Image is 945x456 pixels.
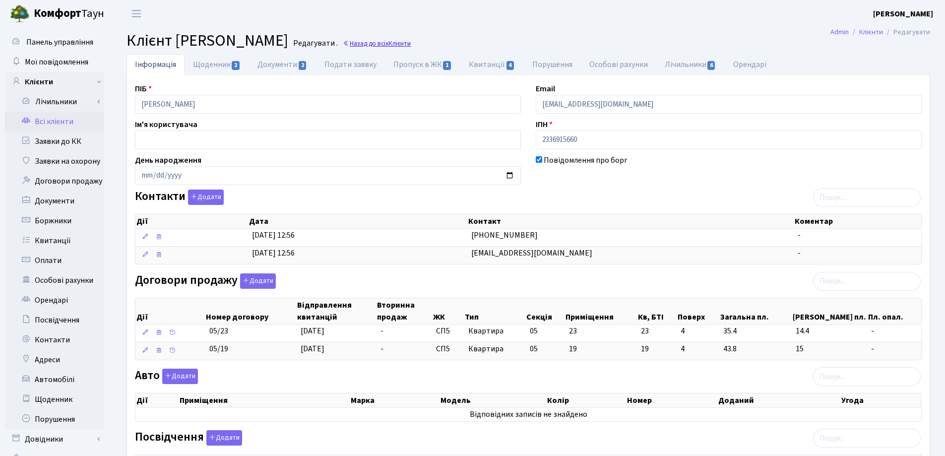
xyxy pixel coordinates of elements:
th: Приміщення [179,393,350,407]
span: [PHONE_NUMBER] [471,230,538,241]
span: 2 [299,61,307,70]
span: [DATE] [301,343,324,354]
a: Клієнти [5,72,104,92]
label: Посвідчення [135,430,242,446]
nav: breadcrumb [816,22,945,43]
a: Особові рахунки [5,270,104,290]
button: Договори продажу [240,273,276,289]
a: Панель управління [5,32,104,52]
button: Авто [162,369,198,384]
span: 2 [232,61,240,70]
a: [PERSON_NAME] [873,8,933,20]
button: Контакти [188,190,224,205]
span: [DATE] [301,326,324,336]
a: Заявки до КК [5,131,104,151]
td: Відповідних записів не знайдено [135,408,921,421]
label: ПІБ [135,83,152,95]
span: - [798,230,801,241]
span: [EMAIL_ADDRESS][DOMAIN_NAME] [471,248,592,259]
a: Адреси [5,350,104,370]
label: ІПН [536,119,553,130]
label: Повідомлення про борг [544,154,628,166]
a: Щоденник [5,390,104,409]
th: Колір [546,393,626,407]
th: [PERSON_NAME] пл. [792,298,867,324]
input: Пошук... [813,429,921,448]
a: Заявки на охорону [5,151,104,171]
label: Авто [135,369,198,384]
span: Клієнти [388,39,411,48]
th: Вторинна продаж [376,298,432,324]
img: logo.png [10,4,30,24]
span: 4 [681,326,715,337]
th: Коментар [794,214,921,228]
span: 15 [796,343,863,355]
span: - [798,248,801,259]
a: Лічильники [11,92,104,112]
span: 23 [569,326,577,336]
th: Угода [840,393,921,407]
th: Номер договору [205,298,297,324]
th: Номер [626,393,717,407]
th: Дії [135,214,248,228]
th: ЖК [432,298,464,324]
input: Пошук... [813,272,921,291]
span: 05 [530,343,538,354]
label: Контакти [135,190,224,205]
a: Клієнти [859,27,883,37]
button: Посвідчення [206,430,242,446]
a: Додати [186,188,224,205]
a: Лічильники [656,54,725,75]
th: Дії [135,393,179,407]
span: - [871,343,917,355]
th: Марка [350,393,440,407]
span: Квартира [468,343,522,355]
a: Інформація [126,54,185,75]
th: Дії [135,298,205,324]
a: Договори продажу [5,171,104,191]
span: 19 [569,343,577,354]
span: 35.4 [723,326,788,337]
a: Додати [160,367,198,385]
th: Пл. опал. [867,298,921,324]
input: Пошук... [813,367,921,386]
a: Щоденник [185,54,249,75]
th: Контакт [467,214,794,228]
span: 05/19 [209,343,228,354]
a: Документи [5,191,104,211]
a: Орендарі [725,54,775,75]
small: Редагувати . [291,39,338,48]
a: Посвідчення [5,310,104,330]
th: Дата [248,214,467,228]
span: 4 [681,343,715,355]
th: Кв, БТІ [637,298,677,324]
a: Довідники [5,429,104,449]
a: Назад до всіхКлієнти [343,39,411,48]
a: Подати заявку [316,54,385,75]
span: 1 [443,61,451,70]
th: Відправлення квитанцій [296,298,376,324]
th: Загальна пл. [719,298,792,324]
input: Пошук... [813,188,921,207]
span: Клієнт [PERSON_NAME] [126,29,288,52]
a: Мої повідомлення [5,52,104,72]
span: 05/23 [209,326,228,336]
th: Модель [440,393,546,407]
b: Комфорт [34,5,81,21]
span: Мої повідомлення [25,57,88,67]
a: Боржники [5,211,104,231]
th: Приміщення [565,298,636,324]
span: 23 [641,326,673,337]
span: СП5 [436,326,460,337]
span: 43.8 [723,343,788,355]
a: Контакти [5,330,104,350]
a: Документи [249,54,315,75]
span: - [871,326,917,337]
a: Admin [830,27,849,37]
span: [DATE] 12:56 [252,248,295,259]
th: Тип [464,298,525,324]
button: Переключити навігацію [124,5,149,22]
a: Квитанції [460,54,523,75]
a: Додати [238,271,276,289]
span: Панель управління [26,37,93,48]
